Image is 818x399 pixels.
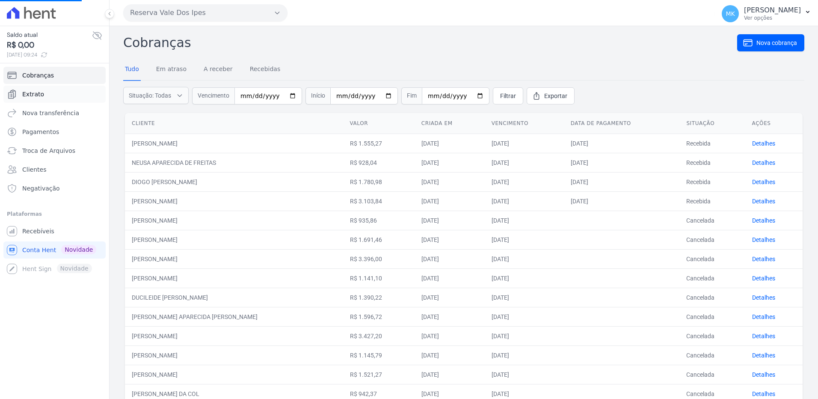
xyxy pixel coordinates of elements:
td: NEUSA APARECIDA DE FREITAS [125,153,343,172]
span: Pagamentos [22,128,59,136]
a: Detalhes [752,390,775,397]
a: Cobranças [3,67,106,84]
a: Negativação [3,180,106,197]
td: Cancelada [679,268,745,288]
a: Filtrar [493,87,523,104]
td: R$ 3.103,84 [343,191,415,211]
span: Clientes [22,165,46,174]
td: DIOGO [PERSON_NAME] [125,172,343,191]
td: R$ 928,04 [343,153,415,172]
td: [PERSON_NAME] [125,326,343,345]
a: Detalhes [752,294,775,301]
a: Detalhes [752,159,775,166]
td: [DATE] [564,172,680,191]
span: Início [305,87,330,104]
td: Cancelada [679,326,745,345]
td: R$ 1.596,72 [343,307,415,326]
a: Detalhes [752,198,775,205]
td: [DATE] [485,211,564,230]
td: Recebida [679,191,745,211]
span: Vencimento [192,87,234,104]
td: [PERSON_NAME] [125,268,343,288]
td: [PERSON_NAME] [125,345,343,365]
a: Nova transferência [3,104,106,122]
th: Vencimento [485,113,564,134]
span: Extrato [22,90,44,98]
td: [DATE] [415,211,485,230]
a: Exportar [527,87,575,104]
td: [DATE] [415,326,485,345]
span: [DATE] 09:24 [7,51,92,59]
a: Recebíveis [3,223,106,240]
td: [DATE] [485,288,564,307]
span: Nova transferência [22,109,79,117]
p: Ver opções [744,15,801,21]
td: [DATE] [485,307,564,326]
td: [DATE] [485,249,564,268]
a: Detalhes [752,140,775,147]
td: [DATE] [564,134,680,153]
td: [DATE] [415,134,485,153]
span: Fim [401,87,422,104]
td: Cancelada [679,365,745,384]
a: Detalhes [752,256,775,262]
th: Valor [343,113,415,134]
a: Detalhes [752,352,775,359]
a: Extrato [3,86,106,103]
span: Recebíveis [22,227,54,235]
td: [DATE] [485,191,564,211]
th: Data de pagamento [564,113,680,134]
th: Situação [679,113,745,134]
td: Cancelada [679,288,745,307]
td: [PERSON_NAME] APARECIDA [PERSON_NAME] [125,307,343,326]
a: Clientes [3,161,106,178]
a: Conta Hent Novidade [3,241,106,259]
nav: Sidebar [7,67,102,277]
td: [DATE] [415,345,485,365]
td: [DATE] [415,249,485,268]
a: Nova cobrança [737,34,804,51]
span: Negativação [22,184,60,193]
a: Detalhes [752,217,775,224]
a: Em atraso [154,59,188,81]
td: R$ 1.141,10 [343,268,415,288]
td: R$ 1.521,27 [343,365,415,384]
td: Cancelada [679,230,745,249]
td: [PERSON_NAME] [125,191,343,211]
th: Cliente [125,113,343,134]
th: Criada em [415,113,485,134]
td: [DATE] [415,268,485,288]
td: [DATE] [485,153,564,172]
td: [DATE] [415,365,485,384]
td: Cancelada [679,307,745,326]
a: Detalhes [752,333,775,339]
td: [DATE] [564,191,680,211]
td: Recebida [679,134,745,153]
button: Reserva Vale Dos Ipes [123,4,287,21]
button: MK [PERSON_NAME] Ver opções [715,2,818,26]
button: Situação: Todas [123,87,189,104]
td: [DATE] [415,191,485,211]
td: [DATE] [415,230,485,249]
a: Detalhes [752,275,775,282]
span: Conta Hent [22,246,56,254]
td: [DATE] [415,307,485,326]
th: Ações [745,113,803,134]
td: [DATE] [485,326,564,345]
span: R$ 0,00 [7,39,92,51]
span: Situação: Todas [129,91,171,100]
td: [DATE] [485,268,564,288]
td: R$ 3.427,20 [343,326,415,345]
td: R$ 935,86 [343,211,415,230]
a: Recebidas [248,59,282,81]
td: [DATE] [415,172,485,191]
td: [DATE] [415,288,485,307]
td: [DATE] [485,365,564,384]
td: R$ 1.780,98 [343,172,415,191]
p: [PERSON_NAME] [744,6,801,15]
td: [DATE] [485,134,564,153]
a: Detalhes [752,179,775,185]
a: Pagamentos [3,123,106,140]
span: Novidade [61,245,96,254]
span: Nova cobrança [756,39,797,47]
